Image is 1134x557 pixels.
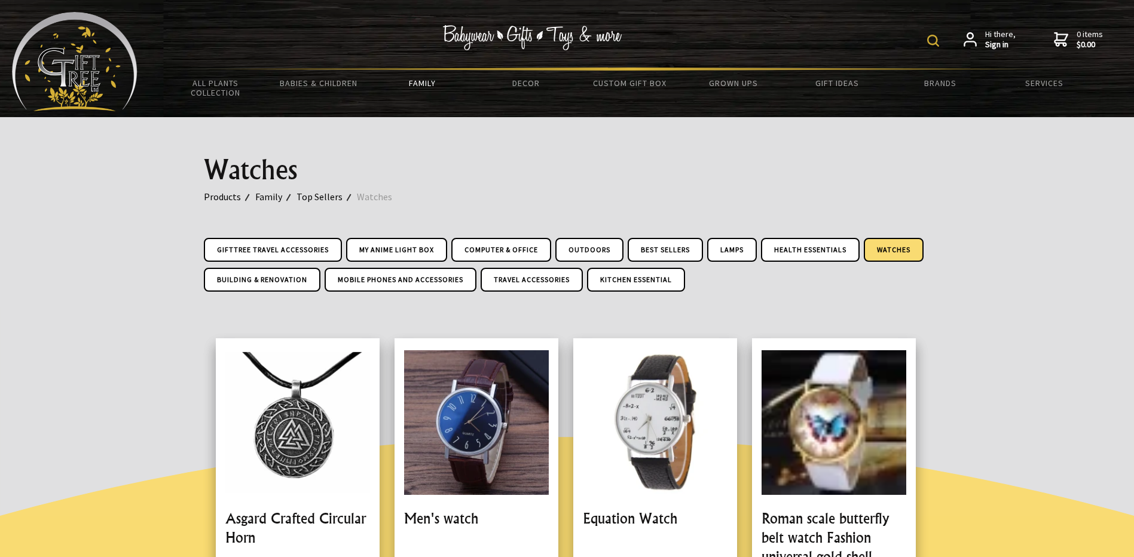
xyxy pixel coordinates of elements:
a: Watches [864,238,924,262]
a: My Anime Light Box [346,238,447,262]
a: Best Sellers [628,238,703,262]
img: Babyware - Gifts - Toys and more... [12,12,137,111]
strong: Sign in [985,39,1016,50]
a: Grown Ups [681,71,785,96]
a: Outdoors [555,238,623,262]
a: Lamps [707,238,757,262]
a: Custom Gift Box [578,71,681,96]
img: product search [927,35,939,47]
a: Family [371,71,474,96]
a: Gift Ideas [785,71,888,96]
img: Babywear - Gifts - Toys & more [443,25,622,50]
a: Hi there,Sign in [964,29,1016,50]
a: Mobile Phones And Accessories [325,268,476,292]
a: Babies & Children [267,71,371,96]
a: Products [204,189,255,204]
a: Building & Renovation [204,268,320,292]
a: Computer & Office [451,238,551,262]
a: Health Essentials [761,238,860,262]
a: GiftTree Travel accessories [204,238,342,262]
a: Top Sellers [297,189,357,204]
a: 0 items$0.00 [1054,29,1103,50]
a: Travel Accessories [481,268,583,292]
a: Brands [889,71,992,96]
strong: $0.00 [1077,39,1103,50]
a: Services [992,71,1096,96]
h1: Watches [204,155,931,184]
span: Hi there, [985,29,1016,50]
a: Family [255,189,297,204]
a: All Plants Collection [164,71,267,105]
span: 0 items [1077,29,1103,50]
a: Kitchen Essential [587,268,685,292]
a: Watches [357,189,406,204]
a: Decor [474,71,577,96]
